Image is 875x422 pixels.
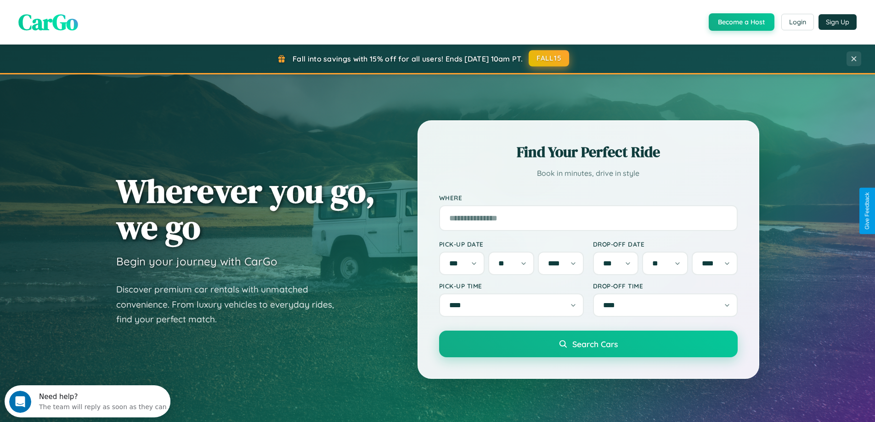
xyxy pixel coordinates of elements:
[439,282,584,290] label: Pick-up Time
[293,54,523,63] span: Fall into savings with 15% off for all users! Ends [DATE] 10am PT.
[116,173,375,245] h1: Wherever you go, we go
[18,7,78,37] span: CarGo
[34,15,162,25] div: The team will reply as soon as they can
[572,339,618,349] span: Search Cars
[439,240,584,248] label: Pick-up Date
[439,331,738,357] button: Search Cars
[593,282,738,290] label: Drop-off Time
[819,14,857,30] button: Sign Up
[439,142,738,162] h2: Find Your Perfect Ride
[9,391,31,413] iframe: Intercom live chat
[709,13,774,31] button: Become a Host
[439,194,738,202] label: Where
[864,192,870,230] div: Give Feedback
[116,254,277,268] h3: Begin your journey with CarGo
[34,8,162,15] div: Need help?
[781,14,814,30] button: Login
[116,282,346,327] p: Discover premium car rentals with unmatched convenience. From luxury vehicles to everyday rides, ...
[439,167,738,180] p: Book in minutes, drive in style
[529,50,569,67] button: FALL15
[593,240,738,248] label: Drop-off Date
[5,385,170,417] iframe: Intercom live chat discovery launcher
[4,4,171,29] div: Open Intercom Messenger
